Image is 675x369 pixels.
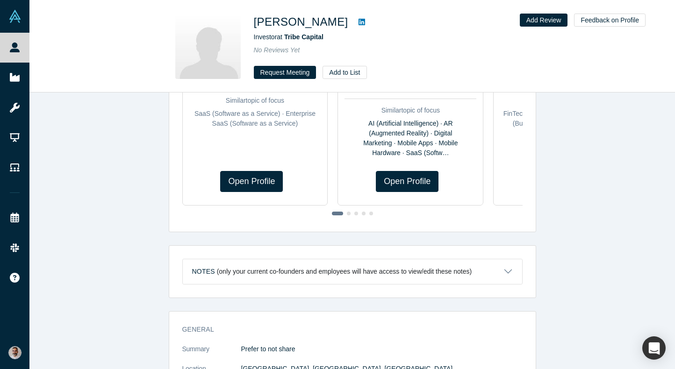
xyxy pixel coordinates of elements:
[254,66,316,79] button: Request Meeting
[220,171,283,192] a: Open Profile
[217,268,472,276] p: (only your current co-founders and employees will have access to view/edit these notes)
[8,10,22,23] img: Alchemist Vault Logo
[189,96,321,106] div: Similar topic of focus
[254,46,300,54] span: No Reviews Yet
[182,344,241,364] dt: Summary
[574,14,646,27] button: Feedback on Profile
[503,110,629,137] span: FinTech (Financial Technology) · B2B SaaS (Business-to-Business Software as a Service)
[254,14,348,30] h1: [PERSON_NAME]
[345,119,476,158] div: AI (Artificial Intelligence) · AR (Augmented Reality) · Digital Marketing · Mobile Apps · Mobile ...
[8,346,22,359] img: Gotam Bhardwaj's Account
[376,171,438,192] a: Open Profile
[192,267,215,277] h3: Notes
[254,33,323,41] span: Investor at
[182,325,510,334] h3: General
[194,110,316,127] span: SaaS (Software as a Service) · Enterprise SaaS (Software as a Service)
[345,106,476,115] div: Similar topic of focus
[520,14,568,27] button: Add Review
[183,259,522,284] button: Notes (only your current co-founders and employees will have access to view/edit these notes)
[175,14,241,79] img: Patrick Blaschke's Profile Image
[500,96,632,106] div: Similar topic of focus
[323,66,366,79] button: Add to List
[284,33,323,41] a: Tribe Capital
[241,344,523,354] p: Prefer to not share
